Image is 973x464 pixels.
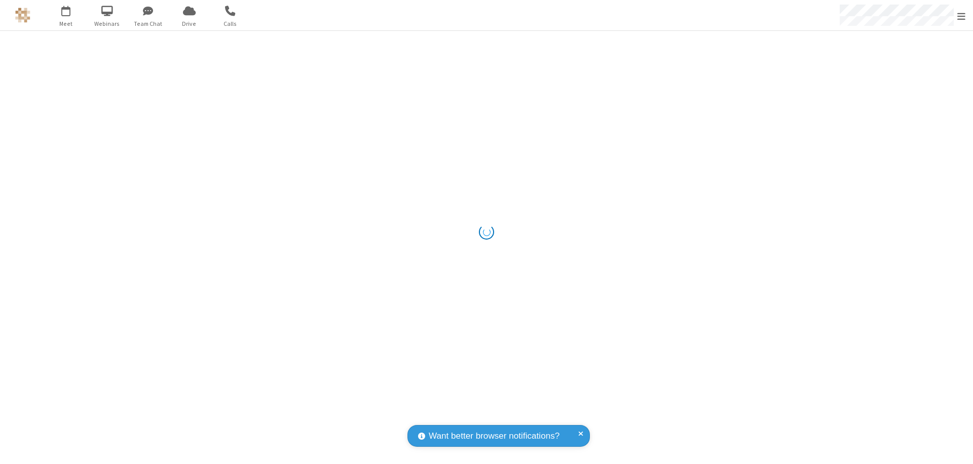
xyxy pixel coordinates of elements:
[129,19,167,28] span: Team Chat
[88,19,126,28] span: Webinars
[429,430,559,443] span: Want better browser notifications?
[170,19,208,28] span: Drive
[211,19,249,28] span: Calls
[15,8,30,23] img: QA Selenium DO NOT DELETE OR CHANGE
[47,19,85,28] span: Meet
